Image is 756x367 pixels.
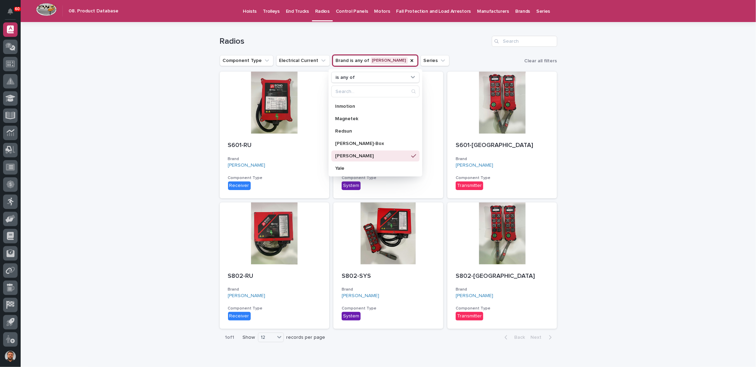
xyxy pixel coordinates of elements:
p: 60 [15,7,20,11]
button: Brand [333,55,418,66]
div: Transmitter [456,312,483,321]
p: records per page [287,335,325,340]
div: Notifications60 [9,8,18,19]
button: Back [499,334,528,340]
p: Yale [335,166,408,171]
h3: Component Type [228,175,321,181]
h3: Component Type [456,175,549,181]
h3: Component Type [228,306,321,311]
p: S802-SYS [342,273,435,280]
a: [PERSON_NAME] [342,293,379,299]
p: is any of [336,74,355,80]
p: S802-[GEOGRAPHIC_DATA] [456,273,549,280]
div: System [342,312,361,321]
p: [PERSON_NAME]-Box [335,141,408,146]
a: S601-[GEOGRAPHIC_DATA]Brand[PERSON_NAME] Component TypeTransmitter [447,72,557,198]
div: Receiver [228,181,251,190]
p: Redsun [335,129,408,134]
input: Search [332,86,419,97]
button: Series [421,55,449,66]
input: Search [492,36,557,47]
span: Clear all filters [525,59,557,63]
h3: Brand [228,287,321,292]
p: [PERSON_NAME] [335,154,408,158]
div: Search [331,86,420,97]
h3: Brand [228,156,321,162]
button: Electrical Current [276,55,330,66]
span: Back [510,335,525,340]
a: S802-RUBrand[PERSON_NAME] Component TypeReceiver [220,202,330,329]
p: S601-RU [228,142,321,149]
p: S802-RU [228,273,321,280]
p: Show [243,335,255,340]
button: users-avatar [3,349,18,364]
h3: Component Type [342,306,435,311]
button: Notifications [3,4,18,19]
h1: Radios [220,36,489,46]
p: Inmotion [335,104,408,109]
h3: Component Type [456,306,549,311]
div: System [342,181,361,190]
h3: Brand [456,156,549,162]
button: Component Type [220,55,273,66]
a: S601-RUBrand[PERSON_NAME] Component TypeReceiver [220,72,330,198]
div: 12 [258,334,275,341]
p: S601-[GEOGRAPHIC_DATA] [456,142,549,149]
a: [PERSON_NAME] [228,293,266,299]
h3: Component Type [342,175,435,181]
a: S802-[GEOGRAPHIC_DATA]Brand[PERSON_NAME] Component TypeTransmitter [447,202,557,329]
a: [PERSON_NAME] [456,293,493,299]
img: Workspace Logo [36,3,56,16]
a: [PERSON_NAME] [456,162,493,168]
a: S802-SYSBrand[PERSON_NAME] Component TypeSystem [333,202,443,329]
p: Magnetek [335,116,408,121]
button: Next [528,334,557,340]
span: Next [531,335,546,340]
div: Receiver [228,312,251,321]
h3: Brand [456,287,549,292]
a: [PERSON_NAME] [228,162,266,168]
h3: Brand [342,287,435,292]
p: 1 of 1 [220,329,240,346]
button: Clear all filters [522,56,557,66]
div: Transmitter [456,181,483,190]
h2: 08. Product Database [69,8,118,14]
